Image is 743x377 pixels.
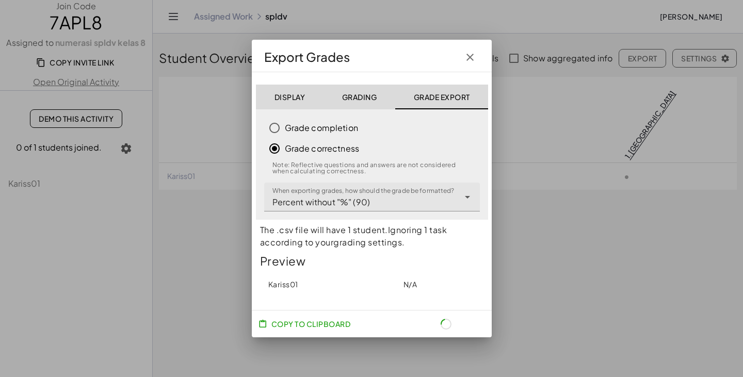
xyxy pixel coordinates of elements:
[413,92,470,102] span: Grade Export
[260,253,483,270] h3: Preview
[260,271,395,298] td: Kariss01
[260,319,351,329] span: Copy to Clipboard
[342,92,377,102] span: Grading
[260,224,483,249] p: The .csv file will have 1 student .
[395,271,483,298] td: N/A
[333,237,402,248] a: grading settings
[274,92,305,102] span: Display
[272,162,472,174] div: Note: Reflective questions and answers are not considered when calculating correctness.
[285,118,358,138] label: Grade completion
[272,196,370,208] span: Percent without "%" (90)
[264,48,479,67] div: Export Grades
[285,138,360,159] label: Grade correctness
[260,224,447,248] span: Ignoring 1 task according to your .
[256,315,355,333] button: Copy to Clipboard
